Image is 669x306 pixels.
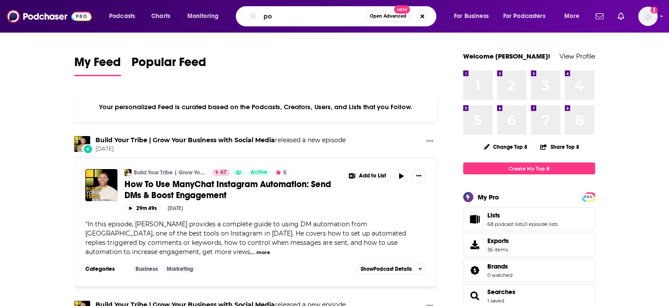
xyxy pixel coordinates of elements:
[370,14,406,18] span: Open Advanced
[487,288,515,296] a: Searches
[163,265,197,273] a: Marketing
[95,136,275,144] a: Build Your Tribe | Grow Your Business with Social Media
[583,193,594,200] a: PRO
[592,9,607,24] a: Show notifications dropdown
[357,264,426,274] button: ShowPodcast Details
[412,169,426,183] button: Show More Button
[146,9,175,23] a: Charts
[168,205,183,211] div: [DATE]
[273,169,289,176] button: 5
[151,10,170,22] span: Charts
[85,265,125,273] h3: Categories
[497,9,558,23] button: open menu
[251,168,267,177] span: Active
[487,211,500,219] span: Lists
[361,266,412,272] span: Show Podcast Details
[487,298,504,304] a: 1 saved
[74,55,121,76] a: My Feed
[487,247,509,253] span: 36 items
[559,52,595,60] a: View Profile
[466,290,484,302] a: Searches
[124,204,161,213] button: 29m 49s
[345,169,391,183] button: Show More Button
[638,7,658,26] button: Show profile menu
[523,221,524,227] span: ,
[134,169,206,176] a: Build Your Tribe | Grow Your Business with Social Media
[487,262,512,270] a: Brands
[479,141,533,152] button: Change Top 8
[124,169,132,176] img: Build Your Tribe | Grow Your Business with Social Media
[109,10,135,22] span: Podcasts
[614,9,628,24] a: Show notifications dropdown
[487,221,523,227] a: 68 podcast lists
[85,169,117,201] img: How To Use ManyChat Instagram Automation: Send DMs & Boost Engagement
[466,213,484,225] a: Lists
[487,237,509,245] span: Exports
[366,11,410,22] button: Open AdvancedNew
[651,7,658,14] svg: Add a profile image
[74,55,121,75] span: My Feed
[95,136,346,144] h3: released a new episode
[244,6,445,26] div: Search podcasts, credits, & more...
[583,194,594,200] span: PRO
[74,136,90,152] img: Build Your Tribe | Grow Your Business with Social Media
[638,7,658,26] span: Logged in as NickG
[558,9,590,23] button: open menu
[454,10,489,22] span: For Business
[256,249,270,256] button: more
[463,52,550,60] a: Welcome [PERSON_NAME]!
[85,220,406,256] span: "
[124,179,338,201] a: How To Use ManyChat Instagram Automation: Send DMs & Boost Engagement
[132,55,206,76] a: Popular Feed
[487,262,508,270] span: Brands
[503,10,545,22] span: For Podcasters
[359,173,386,179] span: Add to List
[220,168,227,177] span: 67
[466,239,484,251] span: Exports
[74,92,437,122] div: Your personalized Feed is curated based on the Podcasts, Creators, Users, and Lists that you Follow.
[7,8,91,25] img: Podchaser - Follow, Share and Rate Podcasts
[478,193,499,201] div: My Pro
[83,144,93,154] div: New Episode
[463,258,595,282] span: Brands
[181,9,230,23] button: open menu
[95,145,346,153] span: [DATE]
[260,9,366,23] input: Search podcasts, credits, & more...
[132,55,206,75] span: Popular Feed
[247,169,271,176] a: Active
[487,211,558,219] a: Lists
[394,5,410,14] span: New
[540,138,579,155] button: Share Top 8
[564,10,579,22] span: More
[463,207,595,231] span: Lists
[187,10,219,22] span: Monitoring
[463,233,595,257] a: Exports
[212,169,230,176] a: 67
[466,264,484,277] a: Brands
[85,220,406,256] span: In this episode, [PERSON_NAME] provides a complete guide to using DM automation from [GEOGRAPHIC_...
[132,265,161,273] a: Business
[252,248,256,256] span: ...
[487,272,512,278] a: 0 watched
[638,7,658,26] img: User Profile
[524,221,558,227] a: 0 episode lists
[423,136,437,147] button: Show More Button
[124,179,331,201] span: How To Use ManyChat Instagram Automation: Send DMs & Boost Engagement
[103,9,146,23] button: open menu
[448,9,500,23] button: open menu
[463,162,595,174] a: Create My Top 8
